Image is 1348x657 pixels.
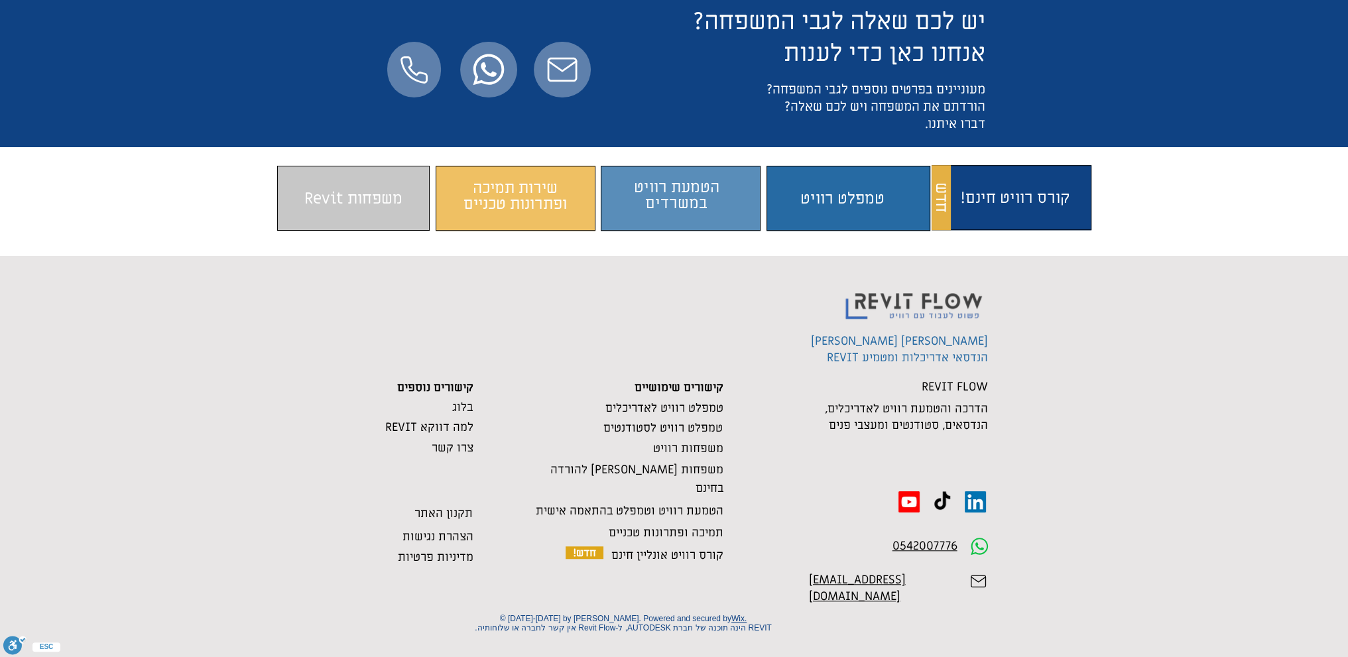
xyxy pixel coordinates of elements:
[536,503,723,518] a: הטמעת רוויט וטמפלט בהתאמה אישית
[402,529,473,544] a: הצהרת נגישות
[825,401,988,433] span: הדרכה והטמעת רוויט לאדריכלים, הנדסאים, סטודנטים ומעצבי פנים
[601,166,761,231] div: התוכן משתנה כשעוברים עם העכבר
[932,491,953,512] img: TikTok
[550,462,723,497] a: משפחות [PERSON_NAME] להורדה בחינם
[277,166,430,231] div: התוכן משתנה כשעוברים עם העכבר
[836,272,994,328] img: Revit flow logo פשוט לעבוד עם רוויט
[452,400,473,415] a: בלוג
[965,491,986,512] img: LinkedIn
[611,548,723,563] a: קורס רוויט אונליין חינם
[898,491,920,512] img: Youtube
[603,420,723,436] a: טמפלט רוויט לסטודנטים
[693,5,985,70] span: יש לכם שאלה לגבי המשפחה? אנחנו כאן כדי לענות
[605,400,723,416] a: טמפלט רוויט לאדריכלים
[898,491,986,512] ul: סרגל קישורים לרשתות חברתיות
[460,42,517,97] a: Chat
[398,550,473,565] a: מדיניות פרטיות
[573,546,596,560] span: חדש!
[397,380,473,395] span: קישורים נוספים
[766,81,985,133] span: מעוניינים בפרטים נוספים לגבי המשפחה? הורדתם את המשפחה ויש לכם שאלה? דברו איתנו.
[653,441,723,456] a: משפחות רוויט
[811,333,988,365] span: [PERSON_NAME] [PERSON_NAME] הנדסאי אדריכלות ומטמיע REVIT
[432,440,473,455] a: צרו קשר
[809,572,906,604] a: [EMAIL_ADDRESS][DOMAIN_NAME]
[892,538,957,554] a: 0542007776
[500,614,747,623] span: © [DATE]-[DATE] by [PERSON_NAME]. Powered and secured by
[731,614,747,623] a: Wix.
[385,420,473,435] a: למה דווקא REVIT
[414,506,473,521] a: תקנון האתר
[635,380,723,395] span: קישורים שימושיים
[436,166,595,231] div: התוכן משתנה כשעוברים עם העכבר
[766,166,930,231] div: התוכן משתנה כשעוברים עם העכבר
[932,165,1091,230] div: התוכן משתנה כשעוברים עם העכבר
[475,623,772,632] a: REVIT הינה תוכנה של חברת AUTODESK, ל-Revit Flow אין קשר לחברה או שלוחותיה.
[387,42,441,97] a: Phone
[609,525,723,540] a: תמיכה ופתרונות טכניים
[534,42,591,97] a: Mail
[922,379,988,394] span: REVIT FLOW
